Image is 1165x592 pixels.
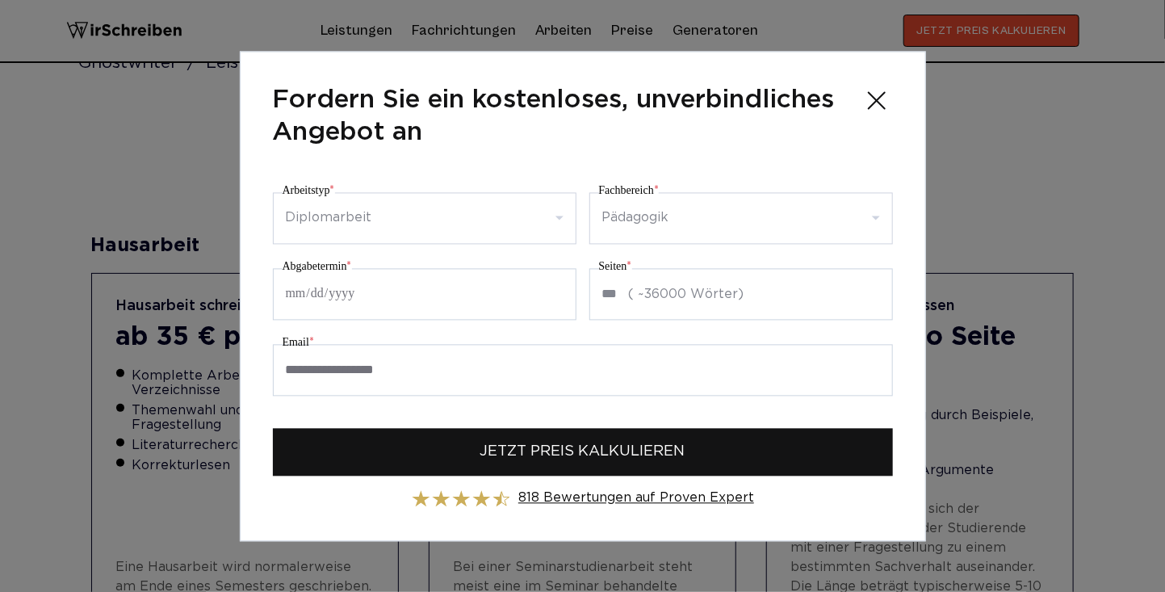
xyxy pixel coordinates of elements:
label: Email [283,333,314,352]
label: Fachbereich [599,181,659,200]
button: JETZT PREIS KALKULIEREN [273,428,893,476]
label: Arbeitstyp [283,181,335,200]
span: JETZT PREIS KALKULIEREN [480,441,685,463]
div: Pädagogik [602,205,669,231]
label: Abgabetermin [283,257,352,276]
a: 818 Bewertungen auf Proven Expert [518,492,754,504]
span: Fordern Sie ein kostenloses, unverbindliches Angebot an [273,84,848,149]
div: Diplomarbeit [286,205,372,231]
label: Seiten [599,257,632,276]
